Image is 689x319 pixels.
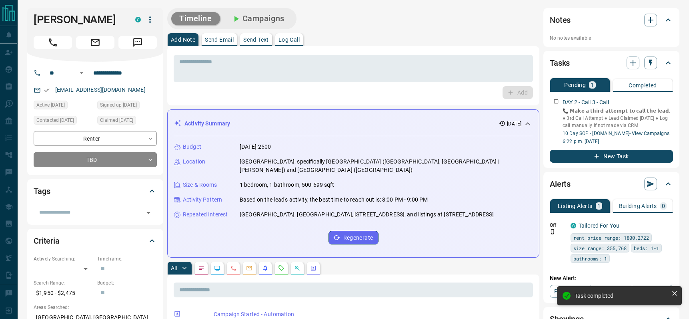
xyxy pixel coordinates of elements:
[550,53,673,73] div: Tasks
[591,82,594,88] p: 1
[97,255,157,262] p: Timeframe:
[100,101,137,109] span: Signed up [DATE]
[183,196,222,204] p: Activity Pattern
[262,265,268,271] svg: Listing Alerts
[34,13,123,26] h1: [PERSON_NAME]
[597,203,601,209] p: 1
[634,244,659,252] span: beds: 1-1
[171,12,220,25] button: Timeline
[507,120,521,127] p: [DATE]
[550,222,566,229] p: Off
[34,101,93,112] div: Sat Aug 16 2025
[563,98,609,107] p: DAY 2 - Call 3 - Call
[143,207,154,218] button: Open
[550,229,555,234] svg: Push Notification Only
[36,116,74,124] span: Contacted [DATE]
[100,116,133,124] span: Claimed [DATE]
[198,265,204,271] svg: Notes
[550,10,673,30] div: Notes
[34,131,157,146] div: Renter
[575,293,668,299] div: Task completed
[183,210,228,219] p: Repeated Interest
[34,234,60,247] h2: Criteria
[34,255,93,262] p: Actively Searching:
[240,181,334,189] p: 1 bedroom, 1 bathroom, 500-699 sqft
[550,285,591,298] a: Property
[629,83,657,88] p: Completed
[550,57,570,69] h2: Tasks
[563,131,669,136] a: 10 Day SOP - [DOMAIN_NAME]- View Campaigns
[328,231,379,244] button: Regenerate
[278,265,284,271] svg: Requests
[97,116,157,127] div: Sat Aug 16 2025
[34,279,93,287] p: Search Range:
[183,181,217,189] p: Size & Rooms
[240,196,428,204] p: Based on the lead's activity, the best time to reach out is: 8:00 PM - 9:00 PM
[573,234,649,242] span: rent price range: 1800,2722
[118,36,157,49] span: Message
[76,36,114,49] span: Email
[579,222,619,229] a: Tailored For You
[174,116,533,131] div: Activity Summary[DATE]
[230,265,236,271] svg: Calls
[34,152,157,167] div: TBD
[183,157,205,166] p: Location
[240,143,271,151] p: [DATE]-2500
[77,68,86,78] button: Open
[550,274,673,283] p: New Alert:
[619,203,657,209] p: Building Alerts
[571,223,576,228] div: condos.ca
[171,37,195,42] p: Add Note
[223,12,292,25] button: Campaigns
[34,231,157,250] div: Criteria
[563,138,673,145] p: 6:22 p.m. [DATE]
[97,279,157,287] p: Budget:
[563,107,673,129] p: 📞 𝗠𝗮𝗸𝗲 𝗮 𝘁𝗵𝗶𝗿𝗱 𝗮𝘁𝘁𝗲𝗺𝗽𝘁 𝘁𝗼 𝗰𝗮𝗹𝗹 𝘁𝗵𝗲 𝗹𝗲𝗮𝗱. ● 3rd Call Attempt ● Lead Claimed [DATE] ● Log call manu...
[55,87,146,93] a: [EMAIL_ADDRESS][DOMAIN_NAME]
[171,265,177,271] p: All
[34,185,50,198] h2: Tags
[278,37,300,42] p: Log Call
[34,36,72,49] span: Call
[550,14,571,26] h2: Notes
[184,119,230,128] p: Activity Summary
[44,87,50,93] svg: Email Verified
[558,203,593,209] p: Listing Alerts
[205,37,234,42] p: Send Email
[36,101,65,109] span: Active [DATE]
[550,174,673,194] div: Alerts
[550,178,571,190] h2: Alerts
[550,34,673,42] p: No notes available
[573,244,627,252] span: size range: 355,768
[246,265,252,271] svg: Emails
[135,17,141,22] div: condos.ca
[34,304,157,311] p: Areas Searched:
[34,182,157,201] div: Tags
[573,254,607,262] span: bathrooms: 1
[97,101,157,112] div: Thu Aug 14 2025
[310,265,316,271] svg: Agent Actions
[294,265,300,271] svg: Opportunities
[550,150,673,163] button: New Task
[214,265,220,271] svg: Lead Browsing Activity
[34,116,93,127] div: Sat Aug 16 2025
[243,37,269,42] p: Send Text
[240,210,494,219] p: [GEOGRAPHIC_DATA], [GEOGRAPHIC_DATA], [STREET_ADDRESS], and listings at [STREET_ADDRESS]
[240,157,533,174] p: [GEOGRAPHIC_DATA], specifically [GEOGRAPHIC_DATA] ([GEOGRAPHIC_DATA], [GEOGRAPHIC_DATA] | [PERSON...
[214,310,530,319] p: Campaign Started - Automation
[564,82,586,88] p: Pending
[34,287,93,300] p: $1,950 - $2,475
[662,203,665,209] p: 0
[183,143,201,151] p: Budget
